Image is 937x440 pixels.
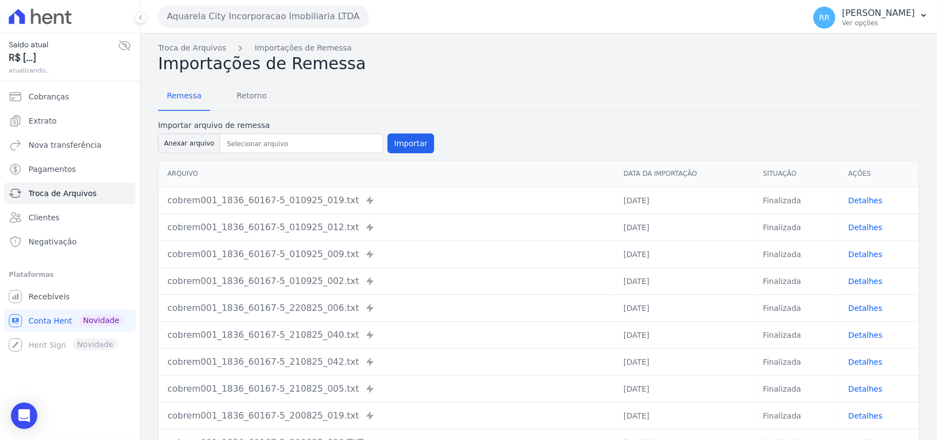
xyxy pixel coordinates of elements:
[158,54,919,74] h2: Importações de Remessa
[754,375,840,402] td: Finalizada
[29,140,102,151] span: Nova transferência
[849,411,883,420] a: Detalhes
[9,86,131,356] nav: Sidebar
[158,133,220,153] button: Anexar arquivo
[615,375,754,402] td: [DATE]
[754,187,840,214] td: Finalizada
[9,51,118,65] span: R$ [...]
[805,2,937,33] button: RR [PERSON_NAME] Ver opções
[754,294,840,321] td: Finalizada
[754,160,840,187] th: Situação
[167,302,606,315] div: cobrem001_1836_60167-5_220825_006.txt
[167,382,606,396] div: cobrem001_1836_60167-5_210825_005.txt
[615,268,754,294] td: [DATE]
[167,355,606,369] div: cobrem001_1836_60167-5_210825_042.txt
[754,214,840,241] td: Finalizada
[29,315,72,326] span: Conta Hent
[615,187,754,214] td: [DATE]
[228,82,276,111] a: Retorno
[849,304,883,313] a: Detalhes
[842,8,915,19] p: [PERSON_NAME]
[4,86,136,108] a: Cobranças
[615,214,754,241] td: [DATE]
[4,231,136,253] a: Negativação
[29,291,70,302] span: Recebíveis
[615,160,754,187] th: Data da Importação
[754,268,840,294] td: Finalizada
[159,160,615,187] th: Arquivo
[849,385,883,393] a: Detalhes
[29,91,69,102] span: Cobranças
[4,134,136,156] a: Nova transferência
[29,115,57,126] span: Extrato
[840,160,919,187] th: Ações
[849,331,883,339] a: Detalhes
[222,137,380,151] input: Selecionar arquivo
[615,402,754,429] td: [DATE]
[842,19,915,27] p: Ver opções
[849,358,883,366] a: Detalhes
[11,403,37,429] div: Open Intercom Messenger
[754,348,840,375] td: Finalizada
[160,85,208,107] span: Remessa
[849,196,883,205] a: Detalhes
[9,39,118,51] span: Saldo atual
[819,14,829,21] span: RR
[4,182,136,204] a: Troca de Arquivos
[29,164,76,175] span: Pagamentos
[158,42,226,54] a: Troca de Arquivos
[849,223,883,232] a: Detalhes
[167,275,606,288] div: cobrem001_1836_60167-5_010925_002.txt
[4,310,136,332] a: Conta Hent Novidade
[167,194,606,207] div: cobrem001_1836_60167-5_010925_019.txt
[615,321,754,348] td: [DATE]
[78,314,124,326] span: Novidade
[29,212,59,223] span: Clientes
[167,328,606,342] div: cobrem001_1836_60167-5_210825_040.txt
[615,241,754,268] td: [DATE]
[4,286,136,308] a: Recebíveis
[158,42,919,54] nav: Breadcrumb
[388,133,434,153] button: Importar
[158,82,210,111] a: Remessa
[4,110,136,132] a: Extrato
[29,188,97,199] span: Troca de Arquivos
[754,321,840,348] td: Finalizada
[754,241,840,268] td: Finalizada
[849,277,883,286] a: Detalhes
[615,294,754,321] td: [DATE]
[615,348,754,375] td: [DATE]
[158,5,369,27] button: Aquarela City Incorporacao Imobiliaria LTDA
[255,42,352,54] a: Importações de Remessa
[754,402,840,429] td: Finalizada
[4,207,136,229] a: Clientes
[167,409,606,422] div: cobrem001_1836_60167-5_200825_019.txt
[9,65,118,75] span: atualizando...
[167,248,606,261] div: cobrem001_1836_60167-5_010925_009.txt
[4,158,136,180] a: Pagamentos
[158,120,434,131] label: Importar arquivo de remessa
[230,85,273,107] span: Retorno
[29,236,77,247] span: Negativação
[9,268,131,281] div: Plataformas
[167,221,606,234] div: cobrem001_1836_60167-5_010925_012.txt
[849,250,883,259] a: Detalhes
